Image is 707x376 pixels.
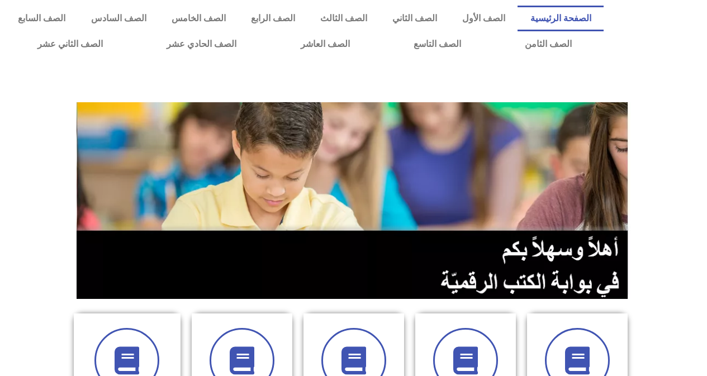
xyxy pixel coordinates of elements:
a: الصف الرابع [238,6,307,31]
a: الصف العاشر [269,31,382,57]
a: الصف التاسع [382,31,493,57]
a: الصف السابع [6,6,78,31]
a: الصف الثاني [379,6,449,31]
a: الصف الثاني عشر [6,31,135,57]
a: الصف الأول [449,6,518,31]
a: الصف الخامس [159,6,238,31]
a: الصف السادس [78,6,159,31]
a: الصف الثامن [493,31,604,57]
a: الصفحة الرئيسية [518,6,604,31]
a: الصف الحادي عشر [135,31,268,57]
a: الصف الثالث [307,6,379,31]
